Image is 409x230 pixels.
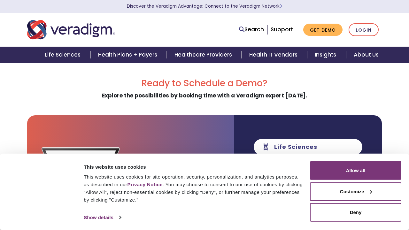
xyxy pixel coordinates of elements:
[310,203,401,222] button: Deny
[84,163,303,171] div: This website uses cookies
[239,25,264,34] a: Search
[37,47,90,63] a: Life Sciences
[307,47,346,63] a: Insights
[127,3,282,9] a: Discover the Veradigm Advantage: Connect to the Veradigm NetworkLearn More
[310,161,401,180] button: Allow all
[303,24,343,36] a: Get Demo
[27,19,115,40] img: Veradigm logo
[280,3,282,9] span: Learn More
[102,92,307,99] strong: Explore the possibilities by booking time with a Veradigm expert [DATE].
[127,182,162,187] a: Privacy Notice
[349,23,379,36] a: Login
[242,47,307,63] a: Health IT Vendors
[90,47,167,63] a: Health Plans + Payers
[271,26,293,33] a: Support
[346,47,386,63] a: About Us
[84,213,121,222] a: Show details
[84,173,303,204] div: This website uses cookies for site operation, security, personalization, and analytics purposes, ...
[167,47,242,63] a: Healthcare Providers
[310,182,401,201] button: Customize
[27,78,382,89] h2: Ready to Schedule a Demo?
